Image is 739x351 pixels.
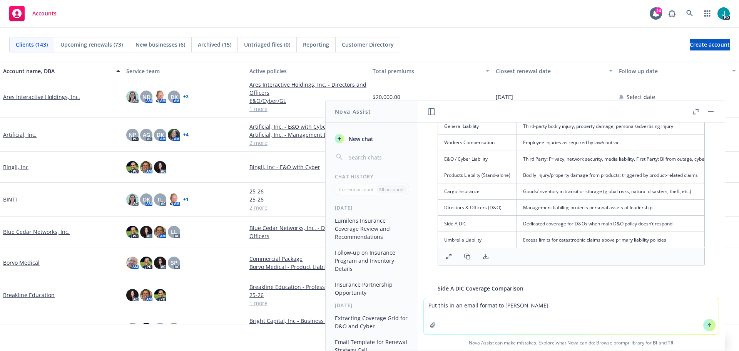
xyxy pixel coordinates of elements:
span: NP [129,131,136,139]
span: Upcoming renewals (73) [60,40,123,49]
a: Switch app [700,6,715,21]
img: photo [140,226,152,238]
img: photo [126,161,139,173]
img: photo [168,129,180,141]
button: Closest renewal date [493,62,616,80]
a: BI [653,339,657,346]
a: Report a Bug [664,6,680,21]
div: Closest renewal date [496,67,604,75]
button: Insurance Partnership Opportunity [332,278,411,299]
img: photo [154,257,166,269]
a: 1 more [249,299,366,307]
span: DK [157,131,164,139]
span: Reporting [303,40,329,49]
td: Employee injuries as required by law/contract [517,134,735,151]
td: General Liability [438,118,517,134]
span: Create account [690,37,730,52]
div: 24 [655,7,662,14]
span: Side A DIC Coverage Comparison [438,285,523,292]
td: Excess limits for catastrophic claims above primary liability policies [517,232,735,248]
img: photo [168,193,180,206]
button: Total premiums [369,62,493,80]
button: Follow up date [616,62,739,80]
a: Blue Cedar Networks, Inc. - Directors and Officers [249,224,366,240]
span: AG [143,131,150,139]
img: photo [126,226,139,238]
a: 25-26 [249,187,366,195]
a: Ares Interactive Holdings, Inc. - Directors and Officers [249,81,366,97]
span: DK [171,93,178,101]
button: New chat [332,132,411,146]
a: BINTI [3,195,17,203]
a: 2 more [249,139,366,147]
a: E&O/Cyber/GL [249,97,366,105]
a: Search [682,6,697,21]
img: photo [154,91,166,103]
a: Commercial Package [249,255,366,263]
img: photo [126,257,139,269]
p: All accounts [379,186,405,193]
td: Third Party: Privacy, network security, media liability. First Party: BI from outage, cybercrime,... [517,151,735,167]
button: Active policies [246,62,369,80]
td: Dedicated coverage for D&Os when main D&O policy doesn’t respond [517,216,735,232]
a: Artificial, Inc. [3,131,37,139]
img: photo [154,226,166,238]
a: Accounts [6,3,60,24]
span: Clients (143) [16,40,48,49]
input: Search chats [347,152,408,163]
button: Lumilens Insurance Coverage Review and Recommendations [332,214,411,243]
img: photo [140,323,152,335]
td: Bodily injury/property damage from products; triggered by product-related claims [517,167,735,183]
a: Ares Interactive Holdings, Inc. [3,93,80,101]
textarea: Put this in an email format to [PERSON_NAME] [424,298,719,334]
span: ND [142,93,150,101]
td: E&O / Cyber Liability [438,151,517,167]
h1: Nova Assist [335,107,371,116]
div: Chat History [326,173,418,180]
td: Directors & Officers (D&O) [438,200,517,216]
span: [DATE] [496,93,513,101]
button: Follow-up on Insurance Program and Inventory Details [332,246,411,275]
td: Workers Compensation [438,134,517,151]
a: Bright Capital, Inc - Business Owners [249,317,366,325]
a: + 4 [183,133,189,137]
span: Untriaged files (0) [244,40,290,49]
img: photo [154,161,166,173]
img: photo [717,7,730,20]
td: Management liability; protects personal assets of leadership [517,200,735,216]
div: Total premiums [373,67,481,75]
img: photo [140,289,152,301]
a: Borvo Medical [3,259,40,267]
span: Customer Directory [342,40,394,49]
td: Umbrella Liability [438,232,517,248]
a: TR [668,339,674,346]
button: Service team [123,62,246,80]
img: photo [140,161,152,173]
a: Artificial, Inc. - Management Liability [249,131,366,139]
span: TL [157,195,163,203]
img: photo [168,323,180,335]
td: Products Liability (Stand-alone) [438,167,517,183]
span: Nova Assist can make mistakes. Explore what Nova can do: Browse prompt library for and [421,335,722,351]
div: Service team [126,67,243,75]
span: DK [143,195,150,203]
td: Goods/inventory in transit or storage (global risks, natural disasters, theft, etc.) [517,183,735,199]
span: LL [171,228,177,236]
img: photo [154,289,166,301]
p: Current account [339,186,373,193]
a: Breakline Education [3,291,55,299]
a: Breakline Education - Professional Liability [249,283,366,291]
div: [DATE] [326,205,418,211]
a: 2 more [249,203,366,212]
div: Follow up date [619,67,727,75]
img: photo [126,91,139,103]
a: + 2 [183,94,189,99]
span: SP [171,259,177,267]
button: Extracting Coverage Grid for D&O and Cyber [332,312,411,333]
span: Archived (15) [198,40,231,49]
img: photo [126,289,139,301]
td: Side A DIC [438,216,517,232]
td: Third-party bodily injury, property damage, personal/advertising injury [517,118,735,134]
a: Bingli, Inc [3,163,28,171]
a: 25-26 [249,291,366,299]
